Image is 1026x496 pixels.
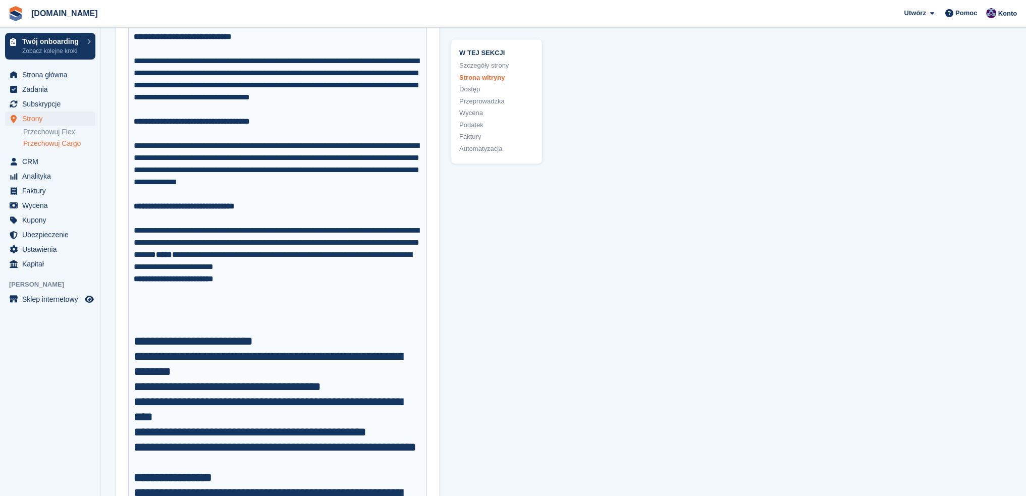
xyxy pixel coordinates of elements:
[5,169,95,183] a: menu
[22,292,83,306] span: Sklep internetowy
[459,120,534,130] a: Podatek
[459,47,534,57] span: W tej sekcji
[459,144,534,154] a: Automatyzacja
[22,46,82,56] p: Zobacz kolejne kroki
[986,8,996,18] img: Itprzechowuj
[459,73,534,83] a: Strona witryny
[22,82,83,96] span: Zadania
[459,96,534,106] a: Przeprowadzka
[5,97,95,111] a: menu
[459,85,534,95] a: Dostęp
[459,61,534,71] a: Szczegóły strony
[9,280,100,290] span: [PERSON_NAME]
[27,5,102,22] a: [DOMAIN_NAME]
[5,292,95,306] a: menu
[5,228,95,242] a: menu
[5,82,95,96] a: menu
[22,154,83,169] span: CRM
[5,33,95,60] a: Twój onboarding Zobacz kolejne kroki
[22,169,83,183] span: Analityka
[22,68,83,82] span: Strona główna
[459,108,534,119] a: Wycena
[22,112,83,126] span: Strony
[5,112,95,126] a: menu
[22,213,83,227] span: Kupony
[8,6,23,21] img: stora-icon-8386f47178a22dfd0bd8f6a31ec36ba5ce8667c1dd55bd0f319d3a0aa187defe.svg
[5,184,95,198] a: menu
[23,139,95,148] a: Przechowuj Cargo
[83,293,95,305] a: Podgląd sklepu
[955,8,977,18] span: Pomoc
[5,257,95,271] a: menu
[22,242,83,256] span: Ustawienia
[5,154,95,169] a: menu
[22,97,83,111] span: Subskrypcje
[5,242,95,256] a: menu
[22,228,83,242] span: Ubezpieczenie
[5,68,95,82] a: menu
[998,9,1017,19] span: Konto
[22,184,83,198] span: Faktury
[23,127,95,137] a: Przechowuj Flex
[22,38,82,45] p: Twój onboarding
[5,198,95,212] a: menu
[904,8,926,18] span: Utwórz
[22,198,83,212] span: Wycena
[22,257,83,271] span: Kapitał
[5,213,95,227] a: menu
[459,132,534,142] a: Faktury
